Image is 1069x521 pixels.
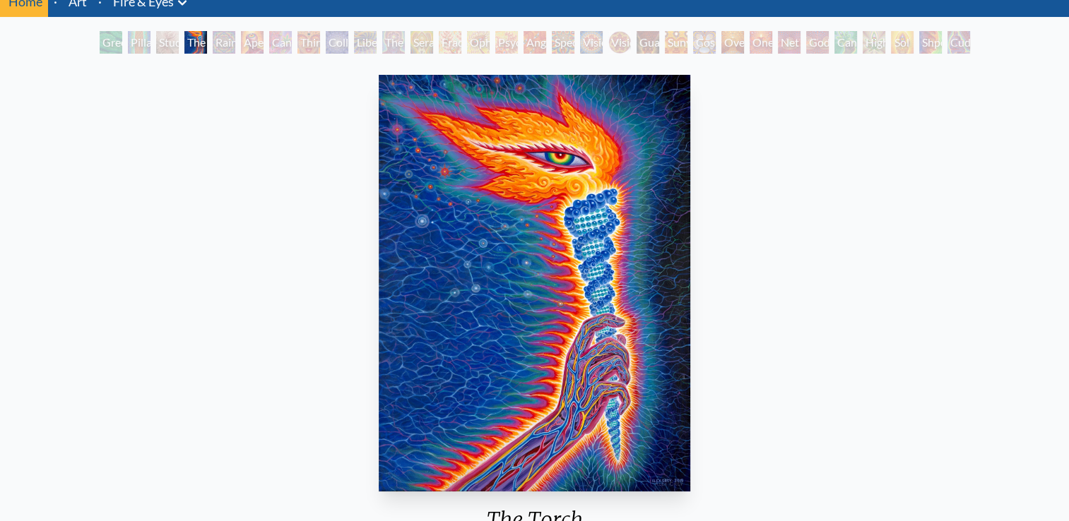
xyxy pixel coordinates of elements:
[552,31,574,54] div: Spectral Lotus
[213,31,235,54] div: Rainbow Eye Ripple
[608,31,631,54] div: Vision Crystal Tondo
[326,31,348,54] div: Collective Vision
[665,31,687,54] div: Sunyata
[806,31,829,54] div: Godself
[919,31,942,54] div: Shpongled
[863,31,885,54] div: Higher Vision
[834,31,857,54] div: Cannafist
[297,31,320,54] div: Third Eye Tears of Joy
[891,31,914,54] div: Sol Invictus
[156,31,179,54] div: Study for the Great Turn
[382,31,405,54] div: The Seer
[128,31,150,54] div: Pillar of Awareness
[693,31,716,54] div: Cosmic Elf
[241,31,264,54] div: Aperture
[184,31,207,54] div: The Torch
[778,31,801,54] div: Net of Being
[750,31,772,54] div: One
[524,31,546,54] div: Angel Skin
[354,31,377,54] div: Liberation Through Seeing
[439,31,461,54] div: Fractal Eyes
[495,31,518,54] div: Psychomicrograph of a Fractal Paisley Cherub Feather Tip
[580,31,603,54] div: Vision Crystal
[947,31,970,54] div: Cuddle
[721,31,744,54] div: Oversoul
[379,75,690,491] img: The-Torch-2019-Alex-Grey-watermarked.jpg
[637,31,659,54] div: Guardian of Infinite Vision
[269,31,292,54] div: Cannabis Sutra
[411,31,433,54] div: Seraphic Transport Docking on the Third Eye
[467,31,490,54] div: Ophanic Eyelash
[100,31,122,54] div: Green Hand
